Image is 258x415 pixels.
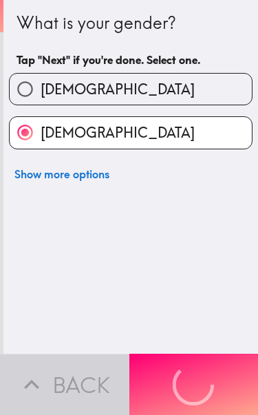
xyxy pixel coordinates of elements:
div: What is your gender? [17,12,245,35]
button: [DEMOGRAPHIC_DATA] [10,117,252,148]
span: [DEMOGRAPHIC_DATA] [41,80,195,99]
h6: Tap "Next" if you're done. Select one. [17,52,245,67]
button: Show more options [9,160,115,188]
span: [DEMOGRAPHIC_DATA] [41,123,195,142]
button: [DEMOGRAPHIC_DATA] [10,74,252,105]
